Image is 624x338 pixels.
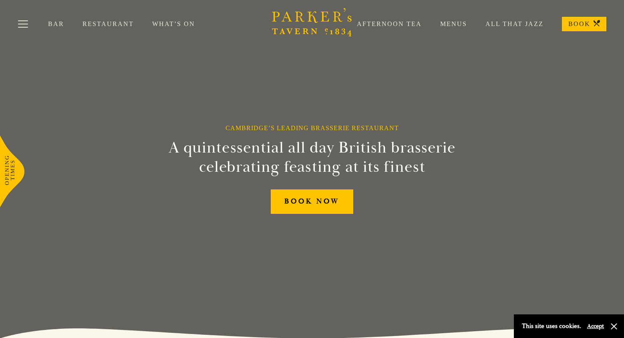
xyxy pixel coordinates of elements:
[610,322,618,330] button: Close and accept
[271,189,353,214] a: BOOK NOW
[129,138,495,177] h2: A quintessential all day British brasserie celebrating feasting at its finest
[225,124,399,132] h1: Cambridge’s Leading Brasserie Restaurant
[522,320,581,332] p: This site uses cookies.
[587,322,604,330] button: Accept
